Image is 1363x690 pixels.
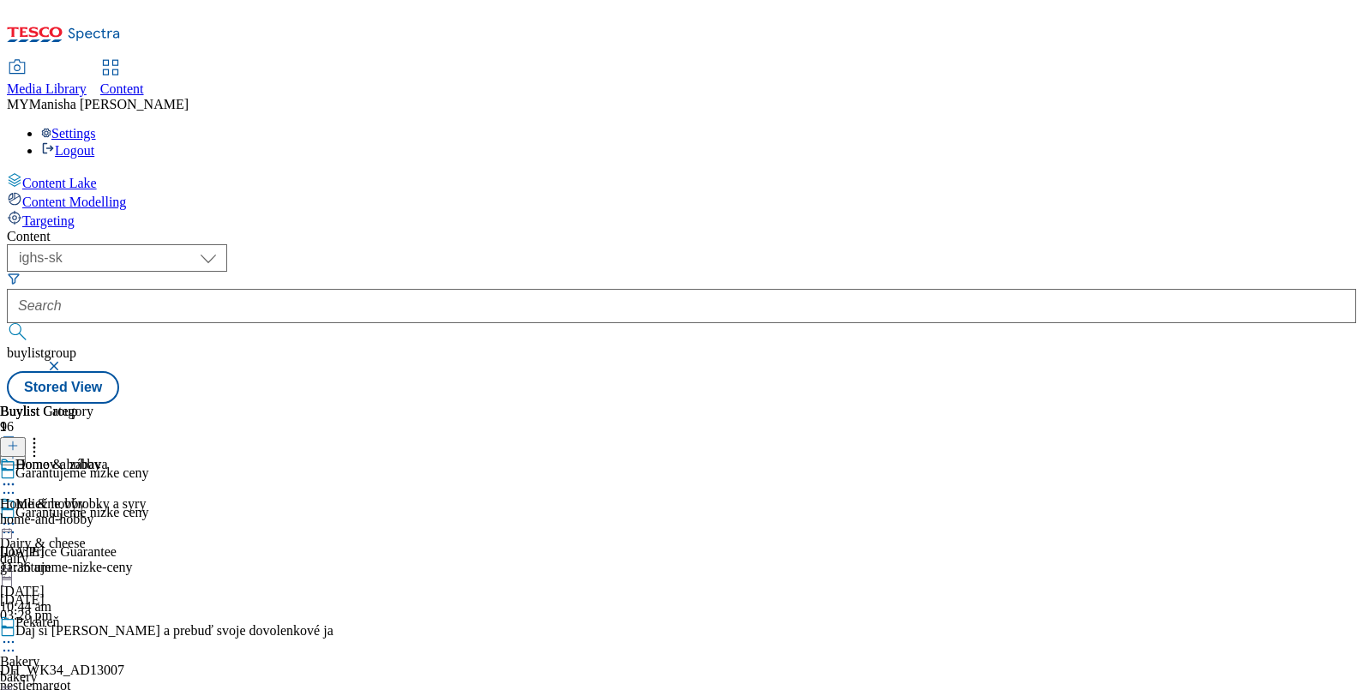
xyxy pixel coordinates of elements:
svg: Search Filters [7,272,21,285]
span: Content Modelling [22,195,126,209]
div: Domov a zábava [15,457,108,472]
a: Content [100,61,144,97]
span: buylistgroup [7,345,76,360]
a: Targeting [7,210,1356,229]
a: Settings [41,126,96,141]
div: Pekáreň [15,615,60,630]
a: Content Lake [7,172,1356,191]
span: MY [7,97,29,111]
span: Manisha [PERSON_NAME] [29,97,189,111]
a: Logout [41,143,94,158]
span: Targeting [22,213,75,228]
span: Media Library [7,81,87,96]
a: Media Library [7,61,87,97]
span: Content Lake [22,176,97,190]
button: Stored View [7,371,119,404]
div: Daj si [PERSON_NAME] a prebuď svoje dovolenkové ja [15,623,333,639]
span: Content [100,81,144,96]
div: Content [7,229,1356,244]
input: Search [7,289,1356,323]
a: Content Modelling [7,191,1356,210]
